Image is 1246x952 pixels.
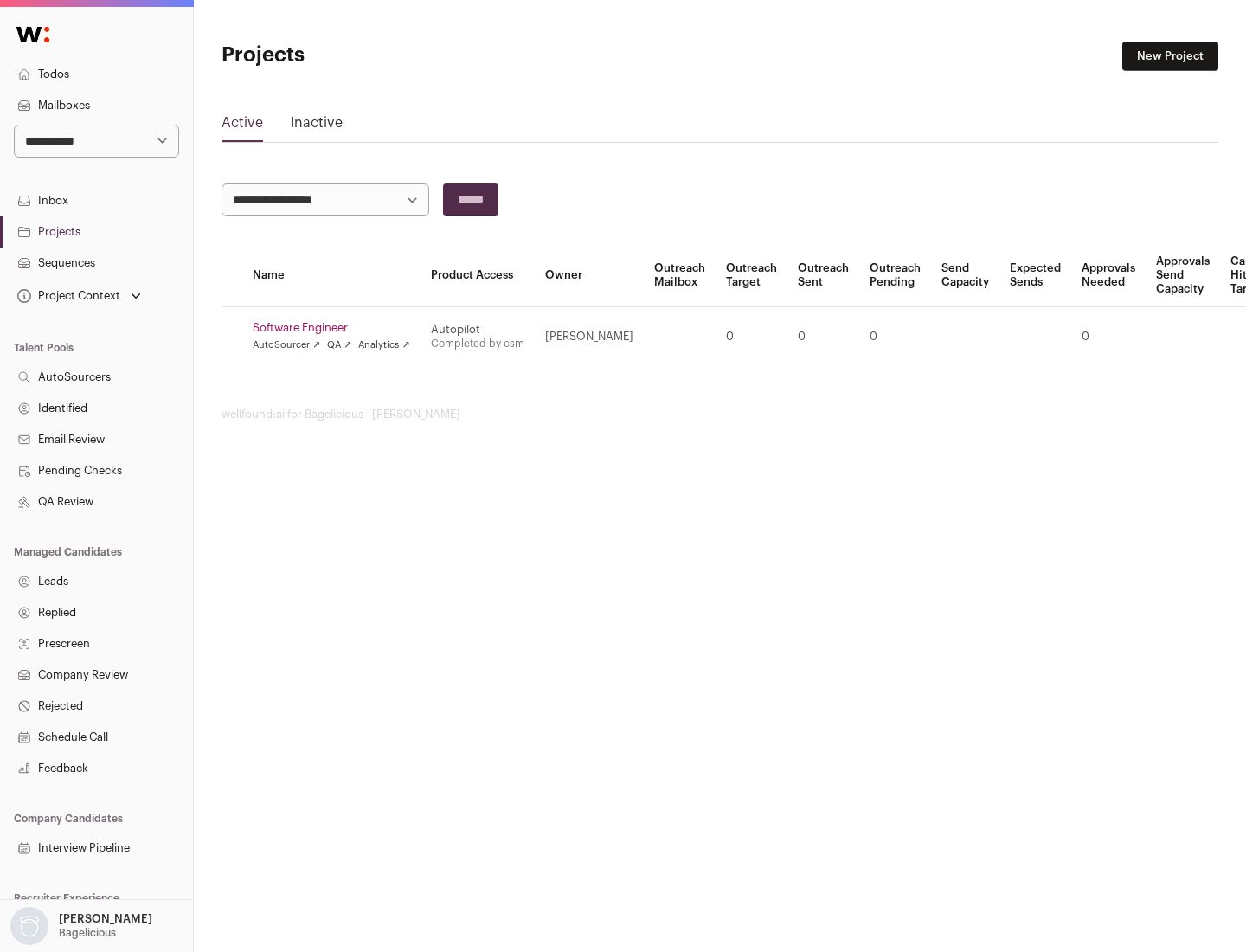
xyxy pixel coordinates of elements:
[222,42,554,69] h1: Projects
[59,912,152,926] p: [PERSON_NAME]
[327,338,351,352] a: QA ↗
[716,244,787,307] th: Outreach Target
[644,244,716,307] th: Outreach Mailbox
[787,244,859,307] th: Outreach Sent
[222,113,263,140] a: Active
[7,17,59,52] img: Wellfound
[1122,42,1218,71] a: New Project
[431,323,524,337] div: Autopilot
[291,113,343,140] a: Inactive
[253,338,320,352] a: AutoSourcer ↗
[931,244,999,307] th: Send Capacity
[1146,244,1220,307] th: Approvals Send Capacity
[242,244,421,307] th: Name
[358,338,409,352] a: Analytics ↗
[253,321,410,335] a: Software Engineer
[716,307,787,367] td: 0
[14,289,120,303] div: Project Context
[787,307,859,367] td: 0
[421,244,535,307] th: Product Access
[1071,244,1146,307] th: Approvals Needed
[10,907,48,945] img: nopic.png
[431,338,524,349] a: Completed by csm
[535,244,644,307] th: Owner
[222,408,1218,421] footer: wellfound:ai for Bagelicious - [PERSON_NAME]
[59,926,116,940] p: Bagelicious
[535,307,644,367] td: [PERSON_NAME]
[859,307,931,367] td: 0
[859,244,931,307] th: Outreach Pending
[1071,307,1146,367] td: 0
[14,284,145,308] button: Open dropdown
[7,907,156,945] button: Open dropdown
[999,244,1071,307] th: Expected Sends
